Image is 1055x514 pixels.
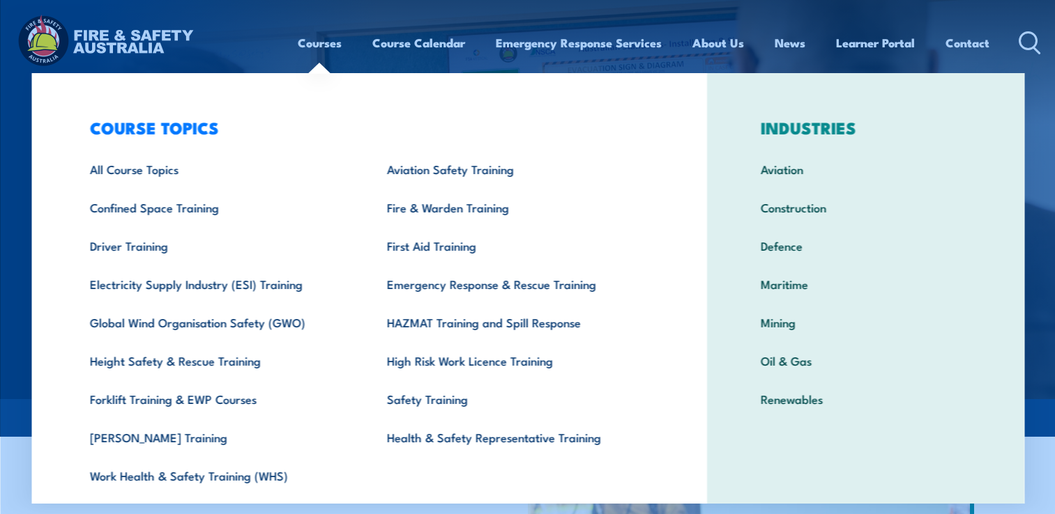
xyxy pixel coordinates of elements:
a: About Us [692,24,744,61]
a: Renewables [739,380,992,418]
a: High Risk Work Licence Training [365,341,663,380]
a: Courses [298,24,342,61]
a: Confined Space Training [68,188,365,226]
a: Height Safety & Rescue Training [68,341,365,380]
a: Course Calendar [372,24,465,61]
a: Driver Training [68,226,365,265]
a: Contact [946,24,989,61]
a: Forklift Training & EWP Courses [68,380,365,418]
a: All Course Topics [68,150,365,188]
a: Mining [739,303,992,341]
a: Global Wind Organisation Safety (GWO) [68,303,365,341]
a: Learner Portal [836,24,915,61]
a: Construction [739,188,992,226]
a: Maritime [739,265,992,303]
a: Defence [739,226,992,265]
a: First Aid Training [365,226,663,265]
a: [PERSON_NAME] Training [68,418,365,456]
a: Emergency Response & Rescue Training [365,265,663,303]
a: Work Health & Safety Training (WHS) [68,456,365,494]
a: Electricity Supply Industry (ESI) Training [68,265,365,303]
h3: COURSE TOPICS [68,118,663,137]
a: Safety Training [365,380,663,418]
a: Aviation Safety Training [365,150,663,188]
a: Emergency Response Services [496,24,662,61]
a: Fire & Warden Training [365,188,663,226]
a: Oil & Gas [739,341,992,380]
a: HAZMAT Training and Spill Response [365,303,663,341]
a: Health & Safety Representative Training [365,418,663,456]
a: Aviation [739,150,992,188]
a: News [775,24,805,61]
h3: INDUSTRIES [739,118,992,137]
